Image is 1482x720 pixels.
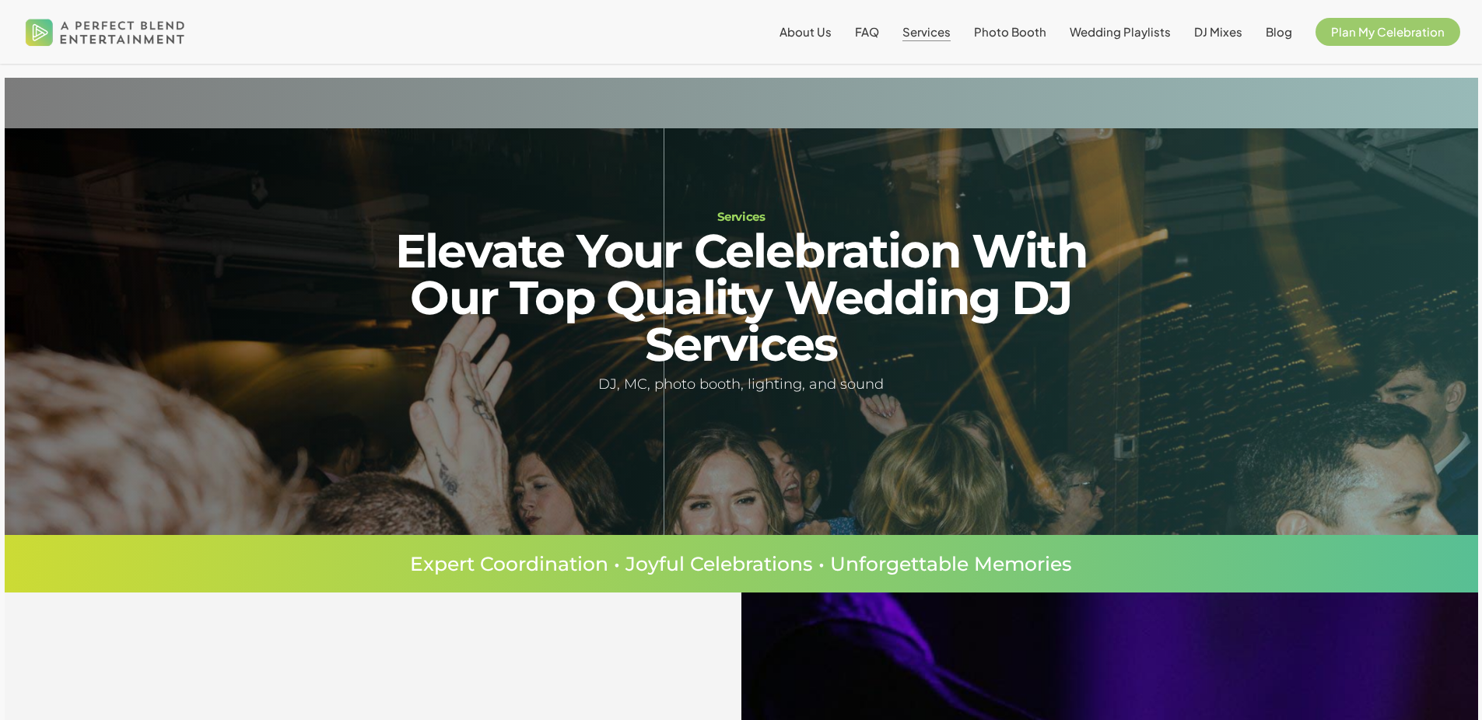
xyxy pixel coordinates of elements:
span: Blog [1266,24,1292,39]
img: A Perfect Blend Entertainment [22,6,189,58]
a: Photo Booth [974,26,1046,38]
p: Expert Coordination • Joyful Celebrations • Unforgettable Memories [146,554,1337,574]
a: Wedding Playlists [1070,26,1171,38]
span: About Us [780,24,832,39]
h1: Services [351,211,1131,222]
span: Plan My Celebration [1331,24,1445,39]
span: DJ Mixes [1194,24,1242,39]
h2: Elevate Your Celebration With Our Top Quality Wedding DJ Services [351,228,1131,368]
span: Services [902,24,951,39]
span: FAQ [855,24,879,39]
a: Services [902,26,951,38]
a: About Us [780,26,832,38]
h5: DJ, MC, photo booth, lighting, and sound [351,373,1131,396]
a: Blog [1266,26,1292,38]
a: FAQ [855,26,879,38]
span: Photo Booth [974,24,1046,39]
a: Plan My Celebration [1316,26,1460,38]
span: Wedding Playlists [1070,24,1171,39]
a: DJ Mixes [1194,26,1242,38]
